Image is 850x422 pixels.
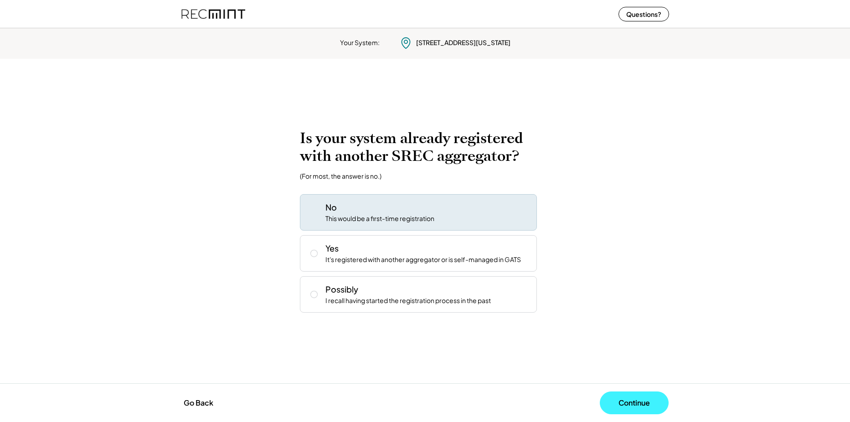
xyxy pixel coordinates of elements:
[340,38,380,47] div: Your System:
[325,214,434,223] div: This would be a first-time registration
[181,393,216,413] button: Go Back
[325,201,337,213] div: No
[325,296,491,305] div: I recall having started the registration process in the past
[325,242,339,254] div: Yes
[600,391,669,414] button: Continue
[618,7,669,21] button: Questions?
[325,255,521,264] div: It's registered with another aggregator or is self-managed in GATS
[300,129,551,165] h2: Is your system already registered with another SREC aggregator?
[325,283,358,295] div: Possibly
[416,38,510,47] div: [STREET_ADDRESS][US_STATE]
[300,172,381,180] div: (For most, the answer is no.)
[181,2,245,26] img: recmint-logotype%403x%20%281%29.jpeg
